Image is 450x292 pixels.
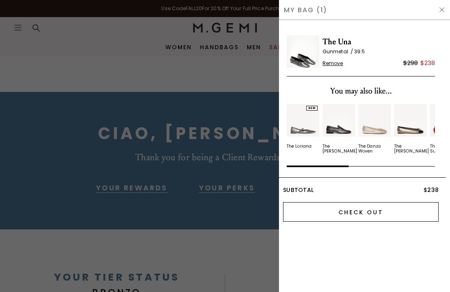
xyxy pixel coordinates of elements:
input: Check Out [283,202,439,222]
a: The [PERSON_NAME] [394,104,427,154]
a: NEWThe Loriana [287,104,319,149]
span: $238 [424,186,439,194]
span: The Una [323,35,435,48]
div: 2 / 10 [323,104,355,154]
div: The Loriana [287,144,312,149]
a: The [PERSON_NAME] [323,104,355,154]
div: The Danza Woven [358,144,391,154]
span: 39.5 [354,48,365,55]
div: The [PERSON_NAME] [394,144,429,154]
span: Remove [323,60,343,67]
span: Gunmetal [323,48,354,55]
div: 4 / 10 [394,104,427,154]
span: Subtotal [283,186,314,194]
img: 7385131286587_01_Main_New_TheLoriana_Gunmetal_MetallicLeaher_290x387_crop_center.jpg [287,104,319,137]
div: You may also like... [287,85,435,98]
div: $238 [420,58,435,68]
img: 7323851128891_01_Main_New_TheDanzaWoven_Champagne_MetallicLeather_290x387_crop_center.jpg [358,104,391,137]
div: The [PERSON_NAME] [323,144,357,154]
img: Hide Drawer [439,7,445,13]
img: The Una [287,35,319,68]
a: The Danza Woven [358,104,391,154]
div: NEW [306,106,318,111]
img: 7245283196987_01_Main_New_TheSaccaDonna_DarkGunmetal_NappaMetal_290x387_crop_center.jpg [323,104,355,137]
div: $298 [403,58,418,68]
img: v_12592_01_Main_New_TheRosa_AntiqueGoldWithBlack_NappaAndMetallicLeather_290x387_crop_center.jpg [394,104,427,137]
